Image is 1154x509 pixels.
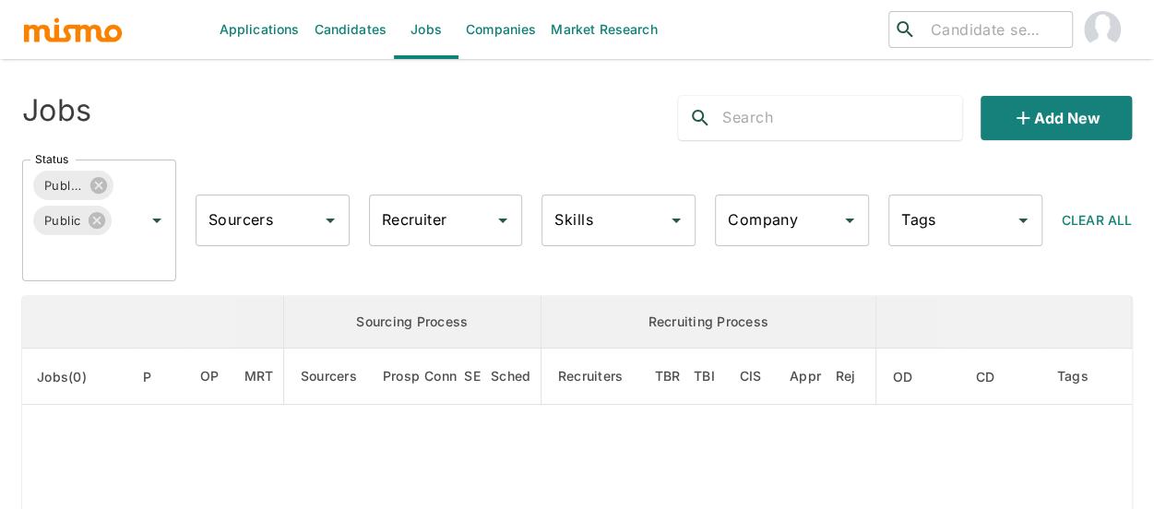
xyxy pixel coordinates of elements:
button: Open [663,207,689,233]
th: Approved [785,349,831,405]
button: Add new [981,96,1132,140]
button: Open [837,207,863,233]
label: Status [35,151,68,167]
th: Prospects [383,349,424,405]
span: CD [975,366,1018,388]
th: Sent Emails [460,349,487,405]
th: Open Positions [185,349,240,405]
th: Client Interview Scheduled [723,349,785,405]
img: Maia Reyes [1084,11,1121,48]
th: Sourcing Process [283,296,541,349]
input: Candidate search [923,17,1065,42]
div: Published [33,171,113,200]
th: Created At [960,349,1041,405]
th: To Be Interviewed [689,349,723,405]
th: Connections [424,349,460,405]
button: Open [490,207,516,233]
span: Public [33,210,92,231]
th: Onboarding Date [875,349,960,405]
th: To Be Reviewed [649,349,688,405]
button: Open [144,207,170,233]
input: Search [722,103,961,133]
th: Rejected [830,349,875,405]
th: Market Research Total [240,349,284,405]
span: Jobs(0) [37,366,111,388]
h4: Jobs [22,92,91,129]
span: OD [893,366,937,388]
div: Public [33,206,112,235]
th: Recruiters [541,349,649,405]
span: P [143,366,175,388]
button: Open [1010,207,1036,233]
th: Priority [138,349,185,405]
span: Published [33,175,94,196]
button: search [678,96,722,140]
th: Sourcers [283,349,382,405]
button: Open [317,207,343,233]
th: Tags [1042,349,1111,405]
th: Recruiting Process [541,296,875,349]
span: Clear All [1062,212,1132,228]
th: Sched [487,349,541,405]
img: logo [22,16,124,43]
